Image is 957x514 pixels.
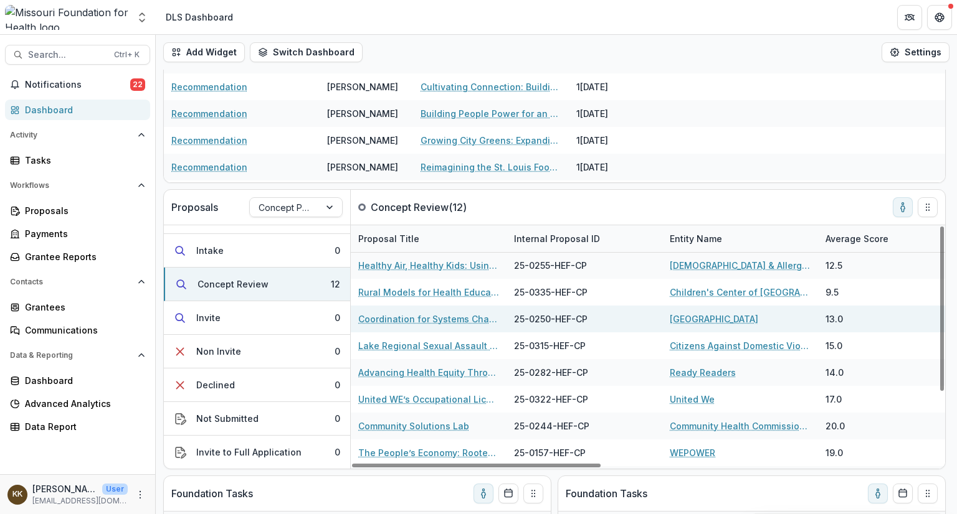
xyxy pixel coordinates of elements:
button: Add Widget [163,42,245,62]
a: Building People Power for an Equitable, Sustainable Food System [421,107,561,120]
div: Declined [196,378,235,391]
button: Settings [882,42,950,62]
a: Dashboard [5,370,150,391]
a: Coordination for Systems Change: Building a Chronic Disease and Injury Coalition [358,312,499,325]
p: Concept Review ( 12 ) [371,200,467,215]
button: Open entity switcher [133,5,151,30]
div: Entity Name [662,225,818,252]
a: Citizens Against Domestic Violence, Inc. [670,339,811,352]
button: Calendar [893,484,913,503]
span: Workflows [10,181,133,190]
button: Invite to Full Application0 [164,436,350,469]
a: Advanced Analytics [5,393,150,414]
a: [DEMOGRAPHIC_DATA] & Allergy Foundation of America, [GEOGRAPHIC_DATA] Chapter [670,259,811,272]
div: Ctrl + K [112,48,142,62]
span: 25-0244-HEF-CP [514,419,589,432]
a: [GEOGRAPHIC_DATA] [670,312,758,325]
button: Declined0 [164,368,350,402]
div: Proposal Title [351,232,427,245]
p: Foundation Tasks [171,486,253,501]
div: 1[DATE] [569,73,662,100]
div: [PERSON_NAME] [327,80,398,93]
span: 25-0322-HEF-CP [514,393,588,406]
a: Healthy Air, Healthy Kids: Using Local Data to Advance [MEDICAL_DATA] Equity in [US_STATE] [358,259,499,272]
button: toggle-assigned-to-me [868,484,888,503]
a: Advancing Health Equity Through Community-Driven Evaluation FY26 - 28 [358,366,499,379]
a: Cultivating Connection: Building a Human-Scale Food System [421,80,561,93]
p: [EMAIL_ADDRESS][DOMAIN_NAME] [32,495,128,507]
a: Payments [5,223,150,244]
div: Advanced Analytics [25,397,140,410]
div: Concept Review [198,278,269,291]
button: Open Activity [5,125,150,145]
a: Ready Readers [670,366,736,379]
span: Notifications [25,80,130,90]
button: Open Data & Reporting [5,345,150,365]
p: User [102,484,128,495]
span: 25-0315-HEF-CP [514,339,586,352]
span: 12.5 [826,259,842,272]
span: 19.0 [826,446,843,459]
div: Internal Proposal ID [507,225,662,252]
span: 25-0335-HEF-CP [514,286,588,299]
a: Data Report [5,416,150,437]
a: Children's Center of [GEOGRAPHIC_DATA][US_STATE] [670,286,811,299]
button: Search... [5,45,150,65]
button: Drag [918,484,938,503]
div: Not Submitted [196,412,259,425]
span: Data & Reporting [10,351,133,360]
a: Communications [5,320,150,340]
span: 17.0 [826,393,842,406]
button: Non Invite0 [164,335,350,368]
button: Open Workflows [5,175,150,195]
div: Proposal Title [351,225,507,252]
button: toggle-assigned-to-me [474,484,493,503]
div: 1[DATE] [569,154,662,180]
div: Dashboard [25,374,140,387]
p: Proposals [171,200,218,215]
a: Tasks [5,150,150,171]
div: Tasks [25,154,140,167]
a: Dashboard [5,100,150,120]
button: Switch Dashboard [250,42,363,62]
span: Search... [28,50,107,60]
button: Concept Review12 [164,268,350,301]
div: 0 [335,311,340,324]
div: Intake [196,244,224,257]
div: 0 [335,244,340,257]
a: Growing City Greens: Expanding Food Access Through Food Sovereignty [421,134,561,147]
button: Not Submitted0 [164,402,350,436]
div: Communications [25,324,140,337]
div: Invite [196,311,221,324]
div: 0 [335,378,340,391]
div: Payments [25,227,140,240]
a: Community Health Commission of [US_STATE] [670,419,811,432]
div: 1[DATE] [569,100,662,127]
button: Partners [897,5,922,30]
button: Invite0 [164,301,350,335]
span: 15.0 [826,339,842,352]
div: [PERSON_NAME] [327,134,398,147]
a: WEPOWER [670,446,715,459]
button: Notifications22 [5,75,150,95]
a: The People’s Economy: Rooted in Care & Democracy - 2[DATE]2[DATE] [358,446,499,459]
a: Lake Regional Sexual Assault Prevention Partnership [358,339,499,352]
div: Invite to Full Application [196,446,302,459]
button: Calendar [498,484,518,503]
div: Average Score [818,232,896,245]
a: Community Solutions Lab [358,419,469,432]
button: Intake0 [164,234,350,268]
img: Missouri Foundation for Health logo [5,5,128,30]
div: Grantee Reports [25,250,140,263]
nav: breadcrumb [161,8,238,26]
span: 22 [130,78,145,91]
a: Proposals [5,200,150,221]
div: 1[DATE] [569,180,662,207]
div: Proposals [25,204,140,217]
button: toggle-assigned-to-me [893,197,913,217]
a: United We [670,393,715,406]
p: [PERSON_NAME] [32,482,97,495]
button: Open Contacts [5,272,150,292]
a: Recommendation [171,107,247,120]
